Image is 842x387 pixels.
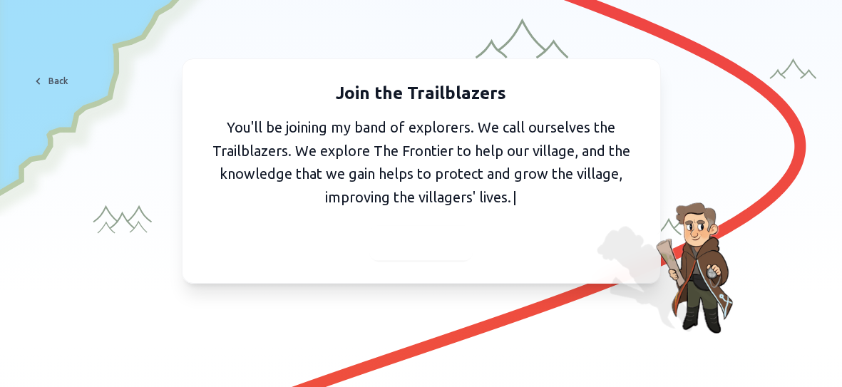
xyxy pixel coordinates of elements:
button: Continue [371,226,471,260]
button: Back [23,70,76,93]
h2: Join the Trailblazers [205,82,637,105]
span: Continue [394,233,448,253]
span: | [513,189,517,205]
p: You'll be joining my band of explorers. We call ourselves the Trailblazers. We explore The Fronti... [205,116,637,209]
